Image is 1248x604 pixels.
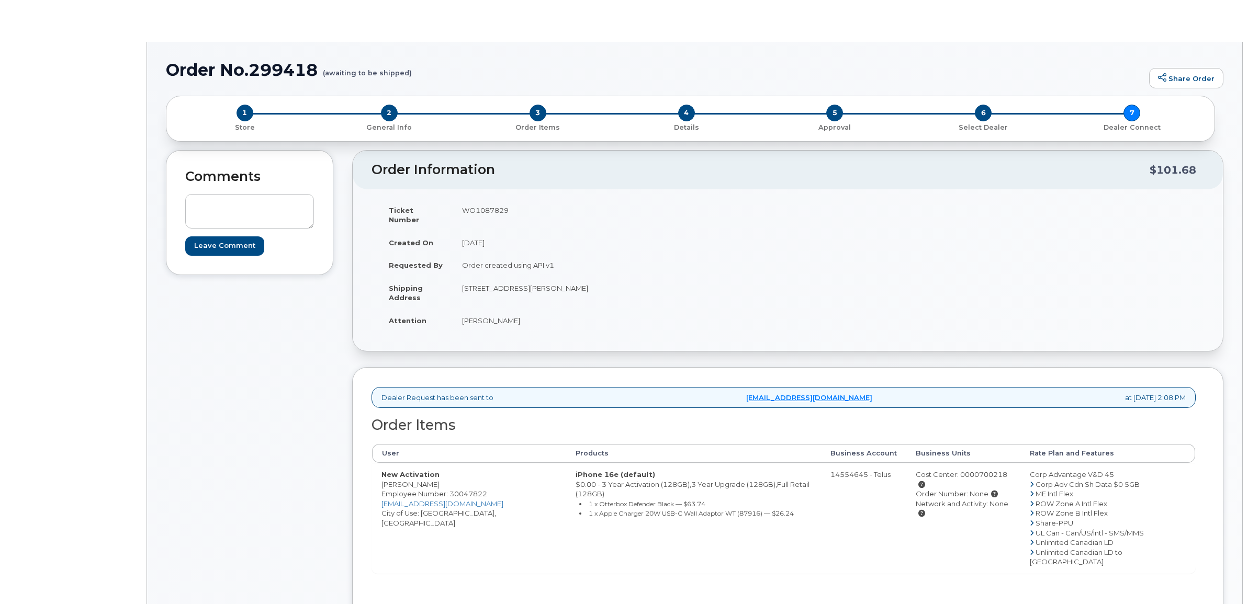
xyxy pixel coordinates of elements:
[1036,519,1073,527] span: Share-PPU
[372,163,1150,177] h2: Order Information
[175,121,315,132] a: 1 Store
[1036,499,1107,508] span: ROW Zone A Intl Flex
[381,105,398,121] span: 2
[1150,160,1196,180] div: $101.68
[826,105,843,121] span: 5
[468,123,608,132] p: Order Items
[975,105,992,121] span: 6
[389,316,426,325] strong: Attention
[389,206,419,224] strong: Ticket Number
[1036,509,1108,517] span: ROW Zone B Intl Flex
[1020,463,1195,573] td: Corp Advantage V&D 45
[185,236,264,256] input: Leave Comment
[1036,529,1144,537] span: UL Can - Can/US/Intl - SMS/MMS
[453,254,780,277] td: Order created using API v1
[1020,444,1195,463] th: Rate Plan and Features
[464,121,612,132] a: 3 Order Items
[678,105,695,121] span: 4
[576,470,655,478] strong: iPhone 16e (default)
[319,123,459,132] p: General Info
[389,261,443,269] strong: Requested By
[566,444,821,463] th: Products
[1036,480,1140,488] span: Corp Adv Cdn Sh Data $0 5GB
[453,309,780,332] td: [PERSON_NAME]
[566,463,821,573] td: $0.00 - 3 Year Activation (128GB),3 Year Upgrade (128GB),Full Retail (128GB)
[916,489,1011,499] div: Order Number: None
[906,444,1020,463] th: Business Units
[616,123,757,132] p: Details
[760,121,909,132] a: 5 Approval
[179,123,311,132] p: Store
[1036,538,1114,546] span: Unlimited Canadian LD
[1030,548,1122,566] span: Unlimited Canadian LD to [GEOGRAPHIC_DATA]
[1036,489,1073,498] span: ME Intl Flex
[381,499,503,508] a: [EMAIL_ADDRESS][DOMAIN_NAME]
[372,444,566,463] th: User
[589,500,705,508] small: 1 x Otterbox Defender Black — $63.74
[372,463,566,573] td: [PERSON_NAME] City of Use: [GEOGRAPHIC_DATA], [GEOGRAPHIC_DATA]
[381,470,440,478] strong: New Activation
[530,105,546,121] span: 3
[381,489,487,498] span: Employee Number: 30047822
[916,499,1011,518] div: Network and Activity: None
[909,121,1058,132] a: 6 Select Dealer
[166,61,1144,79] h1: Order No.299418
[372,387,1196,408] div: Dealer Request has been sent to at [DATE] 2:08 PM
[916,470,1011,489] div: Cost Center: 0000700218
[389,284,423,302] strong: Shipping Address
[821,444,906,463] th: Business Account
[237,105,253,121] span: 1
[913,123,1053,132] p: Select Dealer
[1149,68,1223,89] a: Share Order
[315,121,464,132] a: 2 General Info
[323,61,412,77] small: (awaiting to be shipped)
[453,277,780,309] td: [STREET_ADDRESS][PERSON_NAME]
[821,463,906,573] td: 14554645 - Telus
[764,123,905,132] p: Approval
[453,199,780,231] td: WO1087829
[746,393,872,403] a: [EMAIL_ADDRESS][DOMAIN_NAME]
[185,169,314,184] h2: Comments
[453,231,780,254] td: [DATE]
[589,509,794,517] small: 1 x Apple Charger 20W USB-C Wall Adaptor WT (87916) — $26.24
[389,238,433,247] strong: Created On
[612,121,761,132] a: 4 Details
[372,417,1196,433] h2: Order Items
